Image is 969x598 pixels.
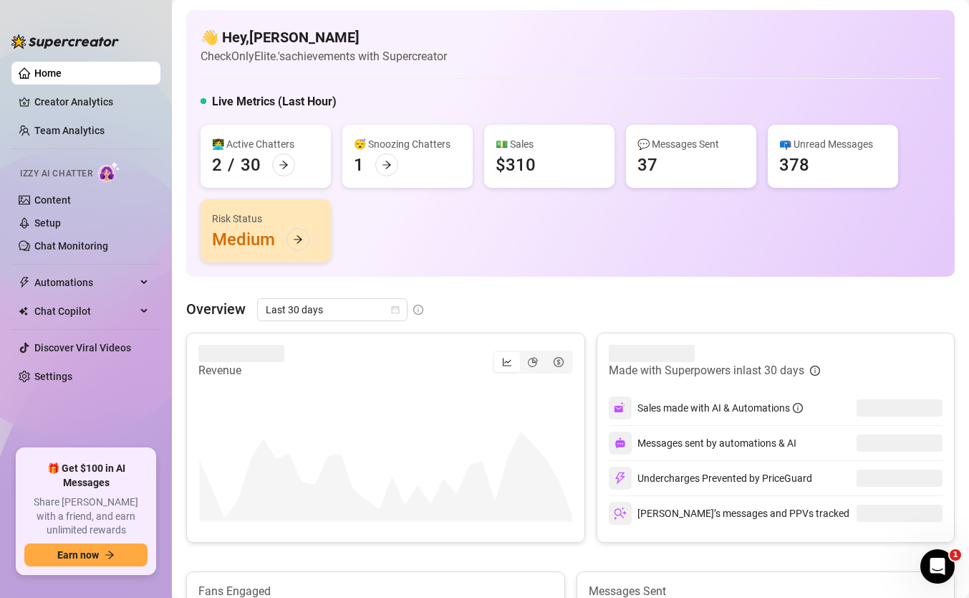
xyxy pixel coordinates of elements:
img: svg%3e [614,437,626,449]
a: Home [34,67,62,79]
span: Last 30 days [266,299,399,321]
div: Sales made with AI & Automations [637,400,803,416]
div: 37 [637,153,657,176]
div: 👩‍💻 Active Chatters [212,136,319,152]
span: Chat Copilot [34,300,136,323]
div: Risk Status [212,211,319,227]
div: $310 [496,153,536,176]
span: info-circle [810,366,820,376]
h4: 👋 Hey, [PERSON_NAME] [201,27,447,47]
div: 378 [779,153,809,176]
span: thunderbolt [19,277,30,288]
img: svg%3e [614,507,627,520]
span: Izzy AI Chatter [20,167,92,181]
a: Settings [34,371,72,382]
span: arrow-right [279,160,289,170]
span: Share [PERSON_NAME] with a friend, and earn unlimited rewards [24,495,148,538]
a: Discover Viral Videos [34,342,131,353]
div: 2 [212,153,222,176]
a: Content [34,194,71,206]
article: Check OnlyElite.'s achievements with Supercreator [201,47,447,65]
span: arrow-right [293,234,303,245]
a: Creator Analytics [34,90,149,113]
span: info-circle [413,305,423,315]
span: 1 [950,549,961,561]
div: 💵 Sales [496,136,603,152]
iframe: Intercom live chat [920,549,955,584]
span: line-chart [502,357,512,367]
div: Undercharges Prevented by PriceGuard [609,467,812,490]
article: Overview [186,298,246,320]
div: segmented control [493,351,573,374]
div: 30 [241,153,261,176]
img: svg%3e [614,472,627,485]
a: Team Analytics [34,125,105,136]
div: [PERSON_NAME]’s messages and PPVs tracked [609,502,849,525]
img: Chat Copilot [19,306,28,316]
span: arrow-right [105,550,115,560]
span: arrow-right [382,160,392,170]
span: 🎁 Get $100 in AI Messages [24,462,148,490]
article: Revenue [198,362,284,379]
article: Made with Superpowers in last 30 days [609,362,804,379]
div: 📪 Unread Messages [779,136,887,152]
img: AI Chatter [98,161,120,182]
div: 😴 Snoozing Chatters [354,136,461,152]
a: Chat Monitoring [34,240,108,252]
span: info-circle [793,403,803,413]
img: svg%3e [614,402,627,414]
span: dollar-circle [554,357,564,367]
span: Earn now [57,549,99,561]
span: Automations [34,271,136,294]
span: calendar [391,305,400,314]
div: Messages sent by automations & AI [609,432,796,455]
h5: Live Metrics (Last Hour) [212,93,337,110]
span: pie-chart [528,357,538,367]
button: Earn nowarrow-right [24,544,148,566]
img: logo-BBDzfeDw.svg [11,34,119,49]
div: 💬 Messages Sent [637,136,745,152]
a: Setup [34,217,61,229]
div: 1 [354,153,364,176]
